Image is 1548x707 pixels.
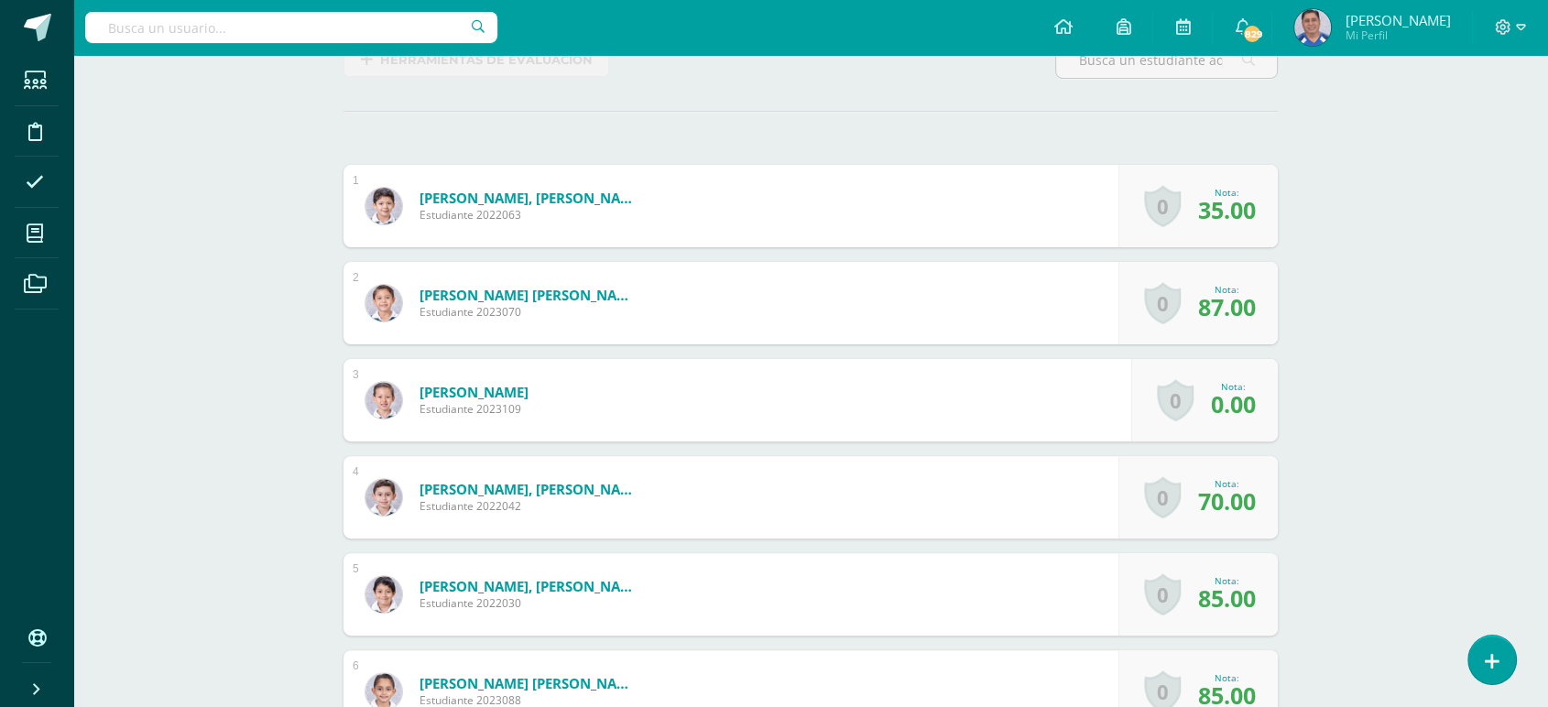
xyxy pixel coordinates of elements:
div: Nota: [1198,671,1256,684]
img: 12b88e0de04e5254b588062f99e9cffd.png [365,479,402,516]
div: Nota: [1198,574,1256,587]
a: [PERSON_NAME], [PERSON_NAME] [420,480,639,498]
span: 85.00 [1198,582,1256,614]
div: Nota: [1211,380,1256,393]
span: 0.00 [1211,388,1256,419]
input: Busca un estudiante aquí... [1056,42,1277,78]
a: 0 [1144,282,1181,324]
span: Mi Perfil [1345,27,1450,43]
span: Estudiante 2022042 [420,498,639,514]
span: 829 [1242,24,1262,44]
span: 35.00 [1198,194,1256,225]
a: [PERSON_NAME] [PERSON_NAME] [420,674,639,692]
a: [PERSON_NAME], [PERSON_NAME] [420,189,639,207]
span: Estudiante 2022030 [420,595,639,611]
a: [PERSON_NAME], [PERSON_NAME] [420,577,639,595]
span: 70.00 [1198,485,1256,517]
a: [PERSON_NAME] [PERSON_NAME] [420,286,639,304]
img: 33ab19f833949fa6c65a08b5d25b06dd.png [365,382,402,419]
a: 0 [1157,379,1194,421]
span: Estudiante 2023070 [420,304,639,320]
span: Estudiante 2022063 [420,207,639,223]
a: 0 [1144,476,1181,518]
input: Busca un usuario... [85,12,497,43]
a: [PERSON_NAME] [420,383,529,401]
div: Nota: [1198,477,1256,490]
span: Estudiante 2023109 [420,401,529,417]
span: 87.00 [1198,291,1256,322]
a: 0 [1144,573,1181,615]
div: Nota: [1198,186,1256,199]
img: 1cf8ae7a156edcaabad088b7ddf5ca77.png [365,576,402,613]
img: a70d0038ccf6c87a58865f66233eda2a.png [1294,9,1331,46]
img: daea809cf664fc2190e3e21b8a9c042c.png [365,188,402,224]
img: a67d08a5b6c1ae2a98651a900b02846f.png [365,285,402,321]
span: [PERSON_NAME] [1345,11,1450,29]
span: Herramientas de evaluación [380,43,593,77]
div: Nota: [1198,283,1256,296]
a: 0 [1144,185,1181,227]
